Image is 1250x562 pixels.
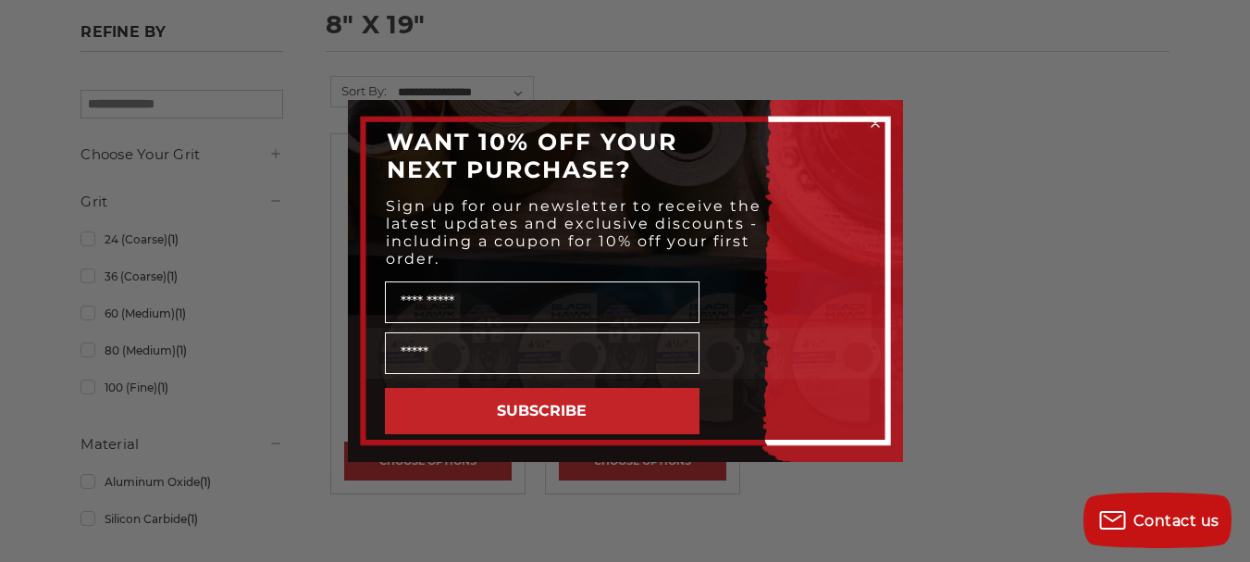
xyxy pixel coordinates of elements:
span: WANT 10% OFF YOUR NEXT PURCHASE? [387,128,677,183]
input: Email [385,332,699,374]
span: Sign up for our newsletter to receive the latest updates and exclusive discounts - including a co... [386,197,761,268]
button: Close dialog [866,114,885,132]
button: Contact us [1083,493,1231,548]
button: SUBSCRIBE [385,388,699,434]
span: Contact us [1133,512,1219,530]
